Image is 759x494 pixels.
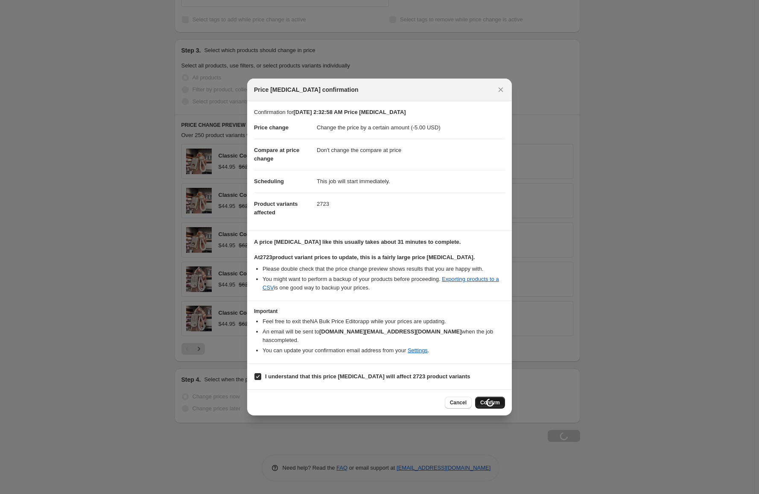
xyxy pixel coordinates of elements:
[495,84,507,96] button: Close
[263,275,505,292] li: You might want to perform a backup of your products before proceeding. is one good way to backup ...
[254,85,359,94] span: Price [MEDICAL_DATA] confirmation
[263,317,505,326] li: Feel free to exit the NA Bulk Price Editor app while your prices are updating.
[254,178,284,184] span: Scheduling
[293,109,406,115] b: [DATE] 2:32:58 AM Price [MEDICAL_DATA]
[319,328,462,335] b: [DOMAIN_NAME][EMAIL_ADDRESS][DOMAIN_NAME]
[263,346,505,355] li: You can update your confirmation email address from your .
[408,347,428,354] a: Settings
[263,276,499,291] a: Exporting products to a CSV
[317,193,505,215] dd: 2723
[254,201,298,216] span: Product variants affected
[265,373,470,380] b: I understand that this price [MEDICAL_DATA] will affect 2723 product variants
[450,399,467,406] span: Cancel
[254,147,299,162] span: Compare at price change
[445,397,472,409] button: Cancel
[263,265,505,273] li: Please double check that the price change preview shows results that you are happy with.
[317,139,505,161] dd: Don't change the compare at price
[317,170,505,193] dd: This job will start immediately.
[254,124,289,131] span: Price change
[254,308,505,315] h3: Important
[317,117,505,139] dd: Change the price by a certain amount (-5.00 USD)
[254,108,505,117] p: Confirmation for
[263,327,505,345] li: An email will be sent to when the job has completed .
[254,239,461,245] b: A price [MEDICAL_DATA] like this usually takes about 31 minutes to complete.
[254,254,475,260] b: At 2723 product variant prices to update, this is a fairly large price [MEDICAL_DATA].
